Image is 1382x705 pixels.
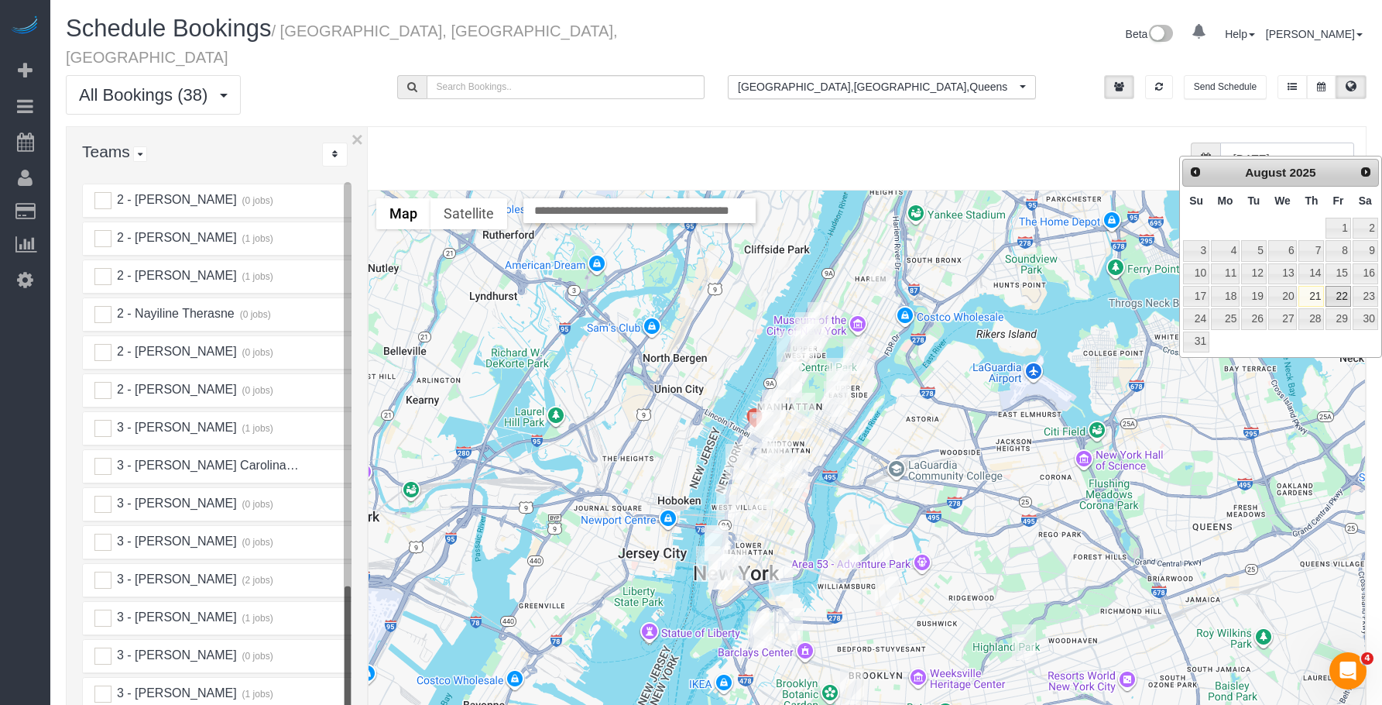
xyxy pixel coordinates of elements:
div: 08/21/2025 4:00PM - Chase Tralka - 111 West 94th Street, Apt. 2f, New York, NY 10025 [808,302,832,338]
a: 7 [1298,240,1324,261]
small: / [GEOGRAPHIC_DATA], [GEOGRAPHIC_DATA], [GEOGRAPHIC_DATA] [66,22,618,66]
a: 27 [1268,308,1298,329]
div: 08/21/2025 9:00AM - Xavier Garcia - 150 West 82nd Street, Apt. 7a, New York, NY 10024 [790,324,814,359]
span: Saturday [1359,194,1372,207]
small: (1 jobs) [240,233,273,244]
div: 08/21/2025 8:00AM - Joe Barbagallo (BarBHouse Productions) - 300 North End Ave, Apt. 6b, New York... [705,525,729,561]
span: 3 - [PERSON_NAME] [115,610,236,624]
small: (0 jobs) [238,309,271,320]
div: 08/21/2025 11:00AM - Max Loflin (Executive Chef at Thyme Bar) - 18 East 125th Street, Apt. 2, New... [869,260,893,296]
ol: All Locations [728,75,1036,99]
span: 2025 [1289,166,1315,179]
small: (0 jobs) [240,499,273,510]
span: 3 - [PERSON_NAME] [115,648,236,662]
small: (2 jobs) [240,575,273,586]
div: 08/21/2025 8:00AM - Arianna Dinelli - 265 East 66th Street, Apt. 26a, New York, NY 10065 [824,381,848,417]
div: 08/21/2025 1:00PM - Zoe Chen - 29 Cliff Street, Apt.19b, New York, NY 10038 [725,550,749,586]
a: Next [1355,161,1377,183]
div: 08/21/2025 1:00PM - Christopher Doyle - 600 Washington Street, Apt.708, New York, NY 10014 [716,484,740,520]
span: Wednesday [1274,194,1291,207]
small: (0 jobs) [240,347,273,358]
small: (1 jobs) [240,271,273,282]
span: August [1245,166,1286,179]
a: 11 [1211,263,1240,284]
div: 08/21/2025 11:00AM - Alex Fluker - 17 W 54th Street, Apt. 10c, New York, NY 10019 [791,393,815,428]
a: 31 [1183,332,1209,352]
div: 08/21/2025 9:00AM - Ryan Beatty - 20 West 64th Street, Apt. 27p, New York, NY 10023 [778,362,802,397]
div: 08/21/2025 2:00PM - Sara Robicheau - 55 West 25th Street, Apt. 17d, New York, NY 10010 [756,443,780,479]
div: 08/21/2025 12:00PM - Leora Fadlun - 201 E 87th Street, Apt. 6c, New York, NY 10128 [843,339,867,374]
div: 08/21/2025 9:00AM - Serena Robbins - 102 West 85th Street, Apt 7e, New York, NY 10023 [797,320,821,356]
span: 2 - Nayiline Therasne [115,307,234,320]
span: Friday [1333,194,1344,207]
div: 08/21/2025 4:00PM - Julia Psitos (Hello Alfred - NYC Office) - 61 Broadway, 33rd Floor, New York,... [708,554,732,590]
div: 08/21/2025 12:00PM - Donald Yeh - 235 Jackson Street, Apt.1b, Brooklyn, NY 11211 [869,524,893,560]
a: 22 [1325,286,1350,307]
span: 2 - [PERSON_NAME] [115,193,236,206]
iframe: Intercom live chat [1329,652,1367,690]
button: Show street map [376,198,430,229]
img: New interface [1147,25,1173,45]
a: 26 [1241,308,1266,329]
a: 9 [1353,240,1378,261]
span: 3 - [PERSON_NAME] Carolina [PERSON_NAME] [115,459,391,472]
div: 08/21/2025 1:00PM - Hello Alfred (NYC) - 10 East 29th Street, Apt. 24g, New York, NY 10016 [768,442,792,477]
span: Thursday [1305,194,1318,207]
span: 3 - [PERSON_NAME] [115,573,236,586]
span: 3 - [PERSON_NAME] [115,497,236,510]
div: 08/21/2025 10:00AM - James Mcgrath - 377 Rector Place, Apartment 11i, New York, NY 10280 [696,546,720,582]
div: 08/21/2025 9:00AM - Alex Burgos - 141 Logan Street, Brooklyn, NY 11208 [1012,624,1036,660]
span: 2 - [PERSON_NAME] [115,231,236,244]
a: 16 [1353,263,1378,284]
small: (0 jobs) [240,537,273,548]
div: 08/21/2025 9:00AM - Paige Franzoi - 175 West 87th Street, Apt. 17b, New York, NY 10024 [795,312,819,348]
a: 5 [1241,240,1266,261]
a: 8 [1325,240,1350,261]
div: ... [322,143,348,167]
small: (1 jobs) [240,689,273,700]
a: 24 [1183,308,1209,329]
a: 20 [1268,286,1298,307]
button: Send Schedule [1184,75,1267,99]
div: 08/21/2025 11:00AM - Sam Minter - 344 West 49th Street, Apt. 2c, New York, NY 10019 [762,390,786,425]
input: Search Bookings.. [427,75,705,99]
span: Schedule Bookings [66,15,271,42]
img: Automaid Logo [9,15,40,37]
small: (0 jobs) [240,195,273,206]
a: 12 [1241,263,1266,284]
small: (0 jobs) [240,651,273,662]
div: 08/21/2025 11:00AM - Justin Pedone - 210 Congress Street, Apt. 2d, Brooklyn, NY 11201 [748,611,772,647]
div: 08/21/2025 9:00AM - Robert Gaines - 194 Court Street, Apt. 8, Brooklyn, NY 11201 [750,613,774,648]
span: All Bookings (38) [79,85,215,105]
div: 08/21/2025 10:00AM - TULU INC (NYC) - 1101 President Street, Apt. Ph13, Brooklyn, NY 11225 [840,669,864,704]
span: 4 [1361,652,1373,665]
div: 08/21/2025 8:00AM - John Healey (Zoho) - 350 West 37th Street, Apt. 6d, New York, NY 10018 [749,412,773,448]
div: 561 10th Ave #24b [745,408,800,463]
div: 08/21/2025 10:00AM - Leah Carter - 252 West 76 Street, Apt 4ab, New York, NY 10023 [777,331,801,366]
button: × [352,129,363,150]
span: Tuesday [1247,194,1260,207]
button: Show satellite imagery [430,198,507,229]
span: 3 - [PERSON_NAME] [115,421,236,434]
div: 08/21/2025 2:30PM - Michelle Bell - 205 Water Street, Apt. 7fg, Brooklyn, NY 11201 [769,566,793,601]
a: [PERSON_NAME] [1266,28,1363,40]
a: 18 [1211,286,1240,307]
div: 08/21/2025 9:00AM - Yaneizy Castillo (Mortar Group) - 346 Metropolitan Ave, 2nd Floor, Brooklyn, ... [835,534,859,569]
small: (1 jobs) [240,423,273,434]
div: 08/21/2025 10:00AM - Leslie Atia (Batra Group Real Estate - Referral) - 350 West 42nd Street, Apt... [756,401,780,437]
a: 2 [1353,218,1378,239]
div: 08/21/2025 10:00AM - Andrew Bortnick - 200 East 72nd Street, Apt. 35n, New York, NY 10021 [826,369,850,404]
a: Prev [1185,161,1206,183]
a: 30 [1353,308,1378,329]
div: 08/21/2025 10:00AM - Marie Conteh - 425 West 18th Street, Apt. 7e, New York, NY 10011 [725,444,749,480]
span: Monday [1218,194,1233,207]
a: 17 [1183,286,1209,307]
i: Sort Teams [332,150,338,159]
span: Sunday [1189,194,1203,207]
div: 08/21/2025 11:00AM - Theodore Mahlum - 247 East 28th Street, Apt. 11e, New York, NY 10016 [784,452,808,488]
a: 29 [1325,308,1350,329]
div: 08/21/2025 8:00AM - Jennifer Crystal - 155 East 76th Street, Apt. 5g, New York, NY 10021 [827,358,851,394]
span: 3 - [PERSON_NAME] [115,686,236,700]
div: 08/21/2025 11:00AM - Mark Barbera - 19 Park Street, Apt. 3r, Brooklyn, NY 11206 [875,576,899,612]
